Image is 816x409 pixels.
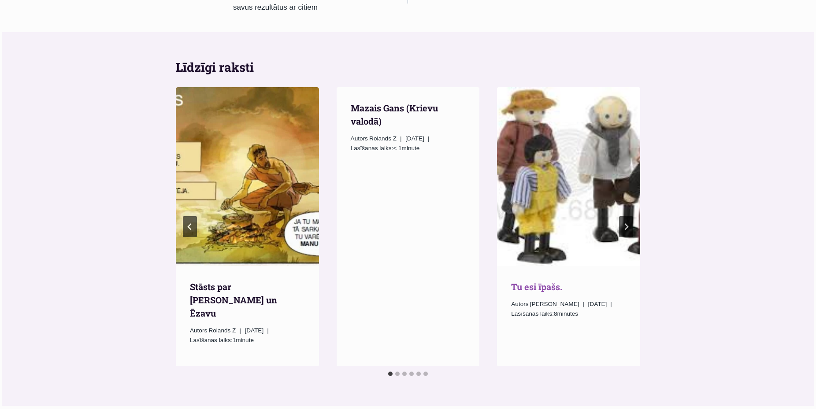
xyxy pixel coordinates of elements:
[388,372,393,376] button: Go to slide 1
[176,87,319,266] img: Stāsts par Jēkabu un Ēzavu
[511,299,528,309] span: Autors
[351,102,438,127] a: Mazais Gans (Krievu valodā)
[402,145,420,151] span: minute
[337,87,480,366] li: 2 of 6
[190,326,207,335] span: Autors
[530,301,579,307] span: [PERSON_NAME]
[402,372,407,376] button: Go to slide 3
[619,216,633,237] button: Nākamais raksts
[511,281,562,292] a: Tu esi īpašs.
[190,335,254,345] span: 1
[511,309,578,319] span: 8
[405,134,424,144] time: [DATE]
[409,372,414,376] button: Go to slide 4
[395,372,400,376] button: Go to slide 2
[176,370,640,377] ul: Select a slide to show
[557,310,579,317] span: minutes
[497,87,640,266] img: Tu esi īpašs.
[351,144,420,153] span: < 1
[369,135,397,142] span: Rolands Z
[190,337,233,343] span: Lasīšanas laiks:
[497,87,640,366] li: 3 of 6
[176,58,640,77] h2: Līdzīgi raksti
[351,145,393,151] span: Lasīšanas laiks:
[208,327,236,334] span: Rolands Z
[511,310,554,317] span: Lasīšanas laiks:
[588,299,607,309] time: [DATE]
[416,372,421,376] button: Go to slide 5
[423,372,428,376] button: Go to slide 6
[245,326,263,335] time: [DATE]
[351,134,368,144] span: Autors
[190,281,277,319] a: Stāsts par [PERSON_NAME] un Ēzavu
[183,216,197,237] button: Go to last slide
[176,87,319,366] li: 1 of 6
[236,337,254,343] span: minute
